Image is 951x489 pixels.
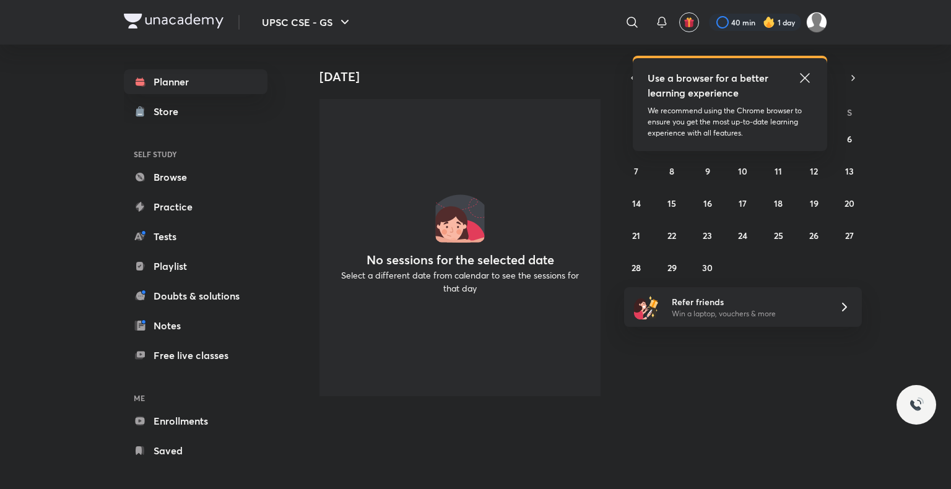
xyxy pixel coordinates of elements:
h5: Use a browser for a better learning experience [648,71,771,100]
a: Practice [124,194,267,219]
abbr: September 23, 2025 [703,230,712,241]
button: September 19, 2025 [804,193,824,213]
abbr: September 12, 2025 [810,165,818,177]
button: September 12, 2025 [804,161,824,181]
abbr: September 7, 2025 [634,165,638,177]
p: We recommend using the Chrome browser to ensure you get the most up-to-date learning experience w... [648,105,812,139]
button: September 23, 2025 [698,225,718,245]
h6: SELF STUDY [124,144,267,165]
abbr: September 25, 2025 [774,230,783,241]
button: September 24, 2025 [733,225,753,245]
abbr: September 26, 2025 [809,230,819,241]
button: September 7, 2025 [627,161,646,181]
abbr: September 10, 2025 [738,165,747,177]
button: September 8, 2025 [662,161,682,181]
button: September 6, 2025 [840,129,859,149]
h4: No sessions for the selected date [367,253,554,267]
img: avatar [684,17,695,28]
button: September 22, 2025 [662,225,682,245]
button: September 30, 2025 [698,257,718,277]
p: Select a different date from calendar to see the sessions for that day [334,269,586,295]
button: September 25, 2025 [768,225,788,245]
abbr: September 16, 2025 [703,197,712,209]
a: Enrollments [124,409,267,433]
abbr: September 15, 2025 [667,197,676,209]
abbr: Saturday [847,106,852,118]
abbr: September 11, 2025 [775,165,782,177]
button: September 15, 2025 [662,193,682,213]
a: Playlist [124,254,267,279]
abbr: September 21, 2025 [632,230,640,241]
abbr: September 14, 2025 [632,197,641,209]
button: September 18, 2025 [768,193,788,213]
abbr: September 13, 2025 [845,165,854,177]
button: September 13, 2025 [840,161,859,181]
button: avatar [679,12,699,32]
button: UPSC CSE - GS [254,10,360,35]
button: September 14, 2025 [627,193,646,213]
a: Doubts & solutions [124,283,267,308]
h6: Refer friends [672,295,824,308]
p: Win a laptop, vouchers & more [672,308,824,319]
div: Store [154,104,186,119]
button: September 21, 2025 [627,225,646,245]
button: September 29, 2025 [662,257,682,277]
abbr: September 28, 2025 [632,262,641,274]
h6: ME [124,387,267,409]
abbr: September 20, 2025 [845,197,854,209]
button: September 20, 2025 [840,193,859,213]
img: referral [634,295,659,319]
abbr: September 22, 2025 [667,230,676,241]
h4: [DATE] [319,69,610,84]
button: September 11, 2025 [768,161,788,181]
abbr: September 6, 2025 [847,133,852,145]
img: No events [435,193,485,243]
img: ttu [909,397,924,412]
button: September 9, 2025 [698,161,718,181]
abbr: September 19, 2025 [810,197,819,209]
a: Free live classes [124,343,267,368]
img: Abhijeet Srivastav [806,12,827,33]
abbr: September 30, 2025 [702,262,713,274]
button: September 28, 2025 [627,257,646,277]
a: Planner [124,69,267,94]
a: Company Logo [124,14,224,32]
a: Notes [124,313,267,338]
button: September 10, 2025 [733,161,753,181]
abbr: September 29, 2025 [667,262,677,274]
button: September 17, 2025 [733,193,753,213]
abbr: September 24, 2025 [738,230,747,241]
a: Browse [124,165,267,189]
button: September 16, 2025 [698,193,718,213]
abbr: September 8, 2025 [669,165,674,177]
img: streak [763,16,775,28]
a: Saved [124,438,267,463]
abbr: September 17, 2025 [739,197,747,209]
a: Tests [124,224,267,249]
abbr: September 27, 2025 [845,230,854,241]
button: September 27, 2025 [840,225,859,245]
img: Company Logo [124,14,224,28]
a: Store [124,99,267,124]
abbr: September 18, 2025 [774,197,783,209]
abbr: September 9, 2025 [705,165,710,177]
button: September 26, 2025 [804,225,824,245]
